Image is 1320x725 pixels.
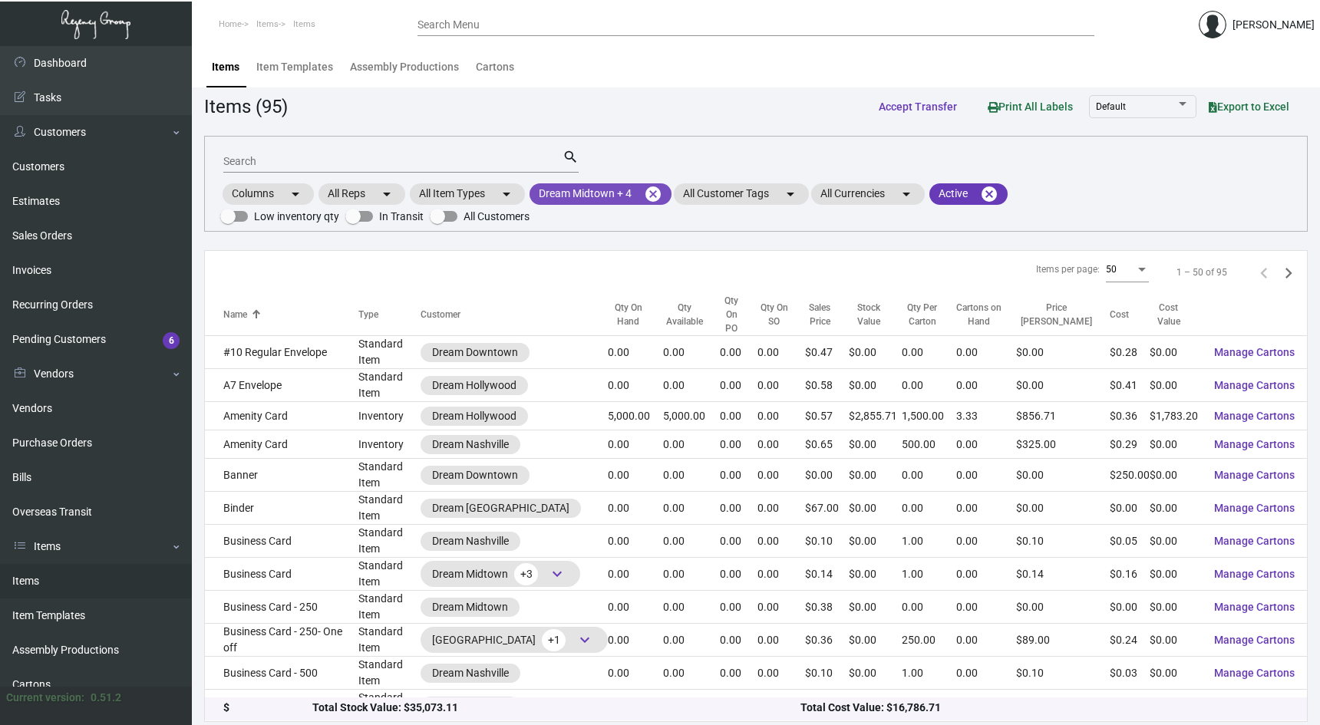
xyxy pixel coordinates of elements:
td: $0.00 [805,459,849,492]
div: Dream Nashville [432,533,509,549]
div: Type [358,308,378,321]
span: Export to Excel [1209,101,1289,113]
td: Business Card [205,558,358,591]
td: $0.36 [805,624,849,657]
span: Default [1096,101,1126,112]
div: Qty On SO [757,301,804,328]
td: Amenity Card [205,430,358,459]
td: 0.00 [902,369,955,402]
span: 50 [1106,264,1117,275]
td: Binder [205,492,358,525]
td: 0.00 [956,624,1016,657]
td: $0.00 [849,459,903,492]
td: 0.00 [956,430,1016,459]
mat-icon: search [563,148,579,166]
div: [GEOGRAPHIC_DATA] [432,628,596,651]
span: Manage Cartons [1214,634,1295,646]
div: Qty Per Carton [902,301,942,328]
td: 0.00 [608,459,663,492]
div: Name [223,308,358,321]
div: 0.51.2 [91,690,121,706]
div: Dream Midtown [432,599,508,615]
td: 5,000.00 [608,402,663,430]
span: Items [256,19,279,29]
div: Dream Hollywood [432,377,516,394]
td: 0.00 [902,591,955,624]
td: $0.00 [1150,369,1202,402]
div: Item Templates [256,59,333,75]
td: $0.00 [849,690,903,723]
div: Current version: [6,690,84,706]
button: Manage Cartons [1202,560,1307,588]
td: $0.00 [849,657,903,690]
td: Banner [205,459,358,492]
td: 0.00 [663,624,720,657]
td: 1.00 [902,525,955,558]
td: 0.00 [720,459,758,492]
td: $0.58 [805,369,849,402]
td: 0.00 [902,336,955,369]
span: Manage Cartons [1214,535,1295,547]
div: Sales Price [805,301,849,328]
td: 0.00 [757,657,804,690]
mat-icon: arrow_drop_down [497,185,516,203]
td: $0.10 [1016,657,1110,690]
button: Manage Cartons [1202,338,1307,366]
td: 0.00 [720,624,758,657]
td: Business Card [205,525,358,558]
div: Stock Value [849,301,903,328]
div: Stock Value [849,301,889,328]
mat-chip: All Reps [318,183,405,205]
div: Name [223,308,247,321]
td: 0.00 [720,558,758,591]
div: Cost [1110,308,1150,321]
td: 0.00 [663,690,720,723]
td: $0.00 [849,336,903,369]
td: Inventory [358,430,421,459]
td: Standard Item [358,459,421,492]
td: 0.00 [757,459,804,492]
td: $0.47 [805,336,849,369]
td: 0.00 [956,336,1016,369]
td: Standard Item [358,624,421,657]
td: 0.00 [757,369,804,402]
td: 0.00 [757,336,804,369]
button: Export to Excel [1196,93,1302,120]
div: Dream Hollywood [432,408,516,424]
td: 500.00 [902,430,955,459]
td: A7 Envelope [205,369,358,402]
div: Cost Value [1150,301,1202,328]
span: Print All Labels [988,101,1073,113]
span: +3 [514,563,538,585]
span: Manage Cartons [1214,601,1295,613]
div: Dream Nashville [432,437,509,453]
td: $0.14 [805,558,849,591]
span: Home [219,19,242,29]
td: $0.00 [1150,558,1202,591]
div: Items (95) [204,93,288,120]
span: Manage Cartons [1214,438,1295,450]
button: Manage Cartons [1202,659,1307,687]
td: $0.03 [1110,657,1150,690]
td: $0.00 [1150,336,1202,369]
td: 0.00 [757,690,804,723]
td: 0.00 [663,492,720,525]
td: $856.71 [1016,402,1110,430]
div: Qty On PO [720,294,758,335]
span: Manage Cartons [1214,469,1295,481]
span: Low inventory qty [254,207,339,226]
div: Qty On PO [720,294,744,335]
span: Items [293,19,315,29]
td: Standard Item [358,369,421,402]
td: Business Card - 250 [205,591,358,624]
td: 0.00 [663,558,720,591]
td: $0.08 [1110,690,1150,723]
div: Qty Per Carton [902,301,955,328]
td: 0.00 [956,558,1016,591]
td: 0.00 [757,430,804,459]
td: 0.00 [608,369,663,402]
mat-icon: cancel [644,185,662,203]
td: 250.00 [902,624,955,657]
td: Standard Item [358,690,421,723]
td: #10 Regular Envelope [205,336,358,369]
